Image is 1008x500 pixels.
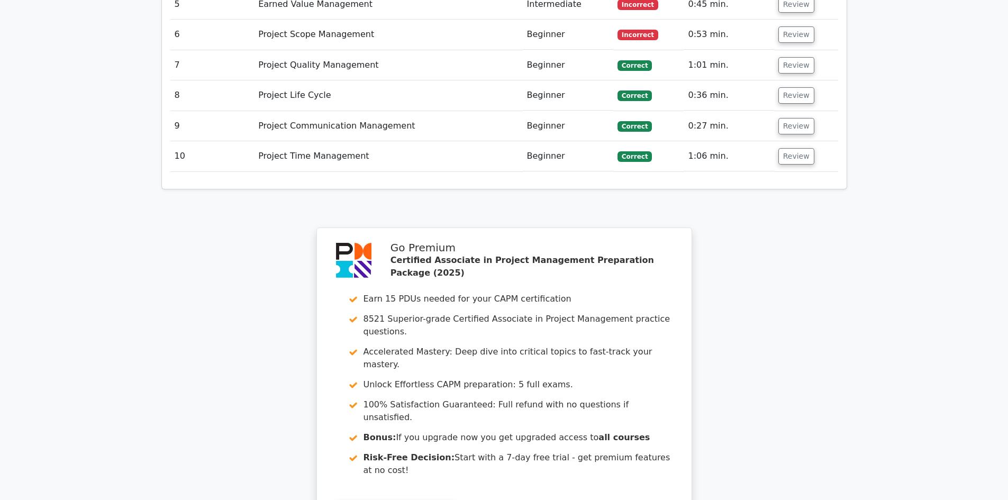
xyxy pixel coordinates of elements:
td: 10 [170,141,255,171]
button: Review [778,148,814,165]
span: Incorrect [617,30,658,40]
td: Beginner [523,111,613,141]
td: 7 [170,50,255,80]
button: Review [778,26,814,43]
span: Correct [617,90,652,101]
button: Review [778,87,814,104]
span: Correct [617,60,652,71]
td: Project Time Management [254,141,522,171]
td: Project Life Cycle [254,80,522,111]
td: 8 [170,80,255,111]
td: Beginner [523,80,613,111]
td: 1:06 min. [684,141,774,171]
td: 0:36 min. [684,80,774,111]
td: 0:53 min. [684,20,774,50]
button: Review [778,118,814,134]
button: Review [778,57,814,74]
td: 9 [170,111,255,141]
td: Project Scope Management [254,20,522,50]
td: Beginner [523,20,613,50]
td: Beginner [523,50,613,80]
span: Correct [617,121,652,132]
td: 6 [170,20,255,50]
td: 1:01 min. [684,50,774,80]
td: 0:27 min. [684,111,774,141]
td: Beginner [523,141,613,171]
td: Project Communication Management [254,111,522,141]
span: Correct [617,151,652,162]
td: Project Quality Management [254,50,522,80]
